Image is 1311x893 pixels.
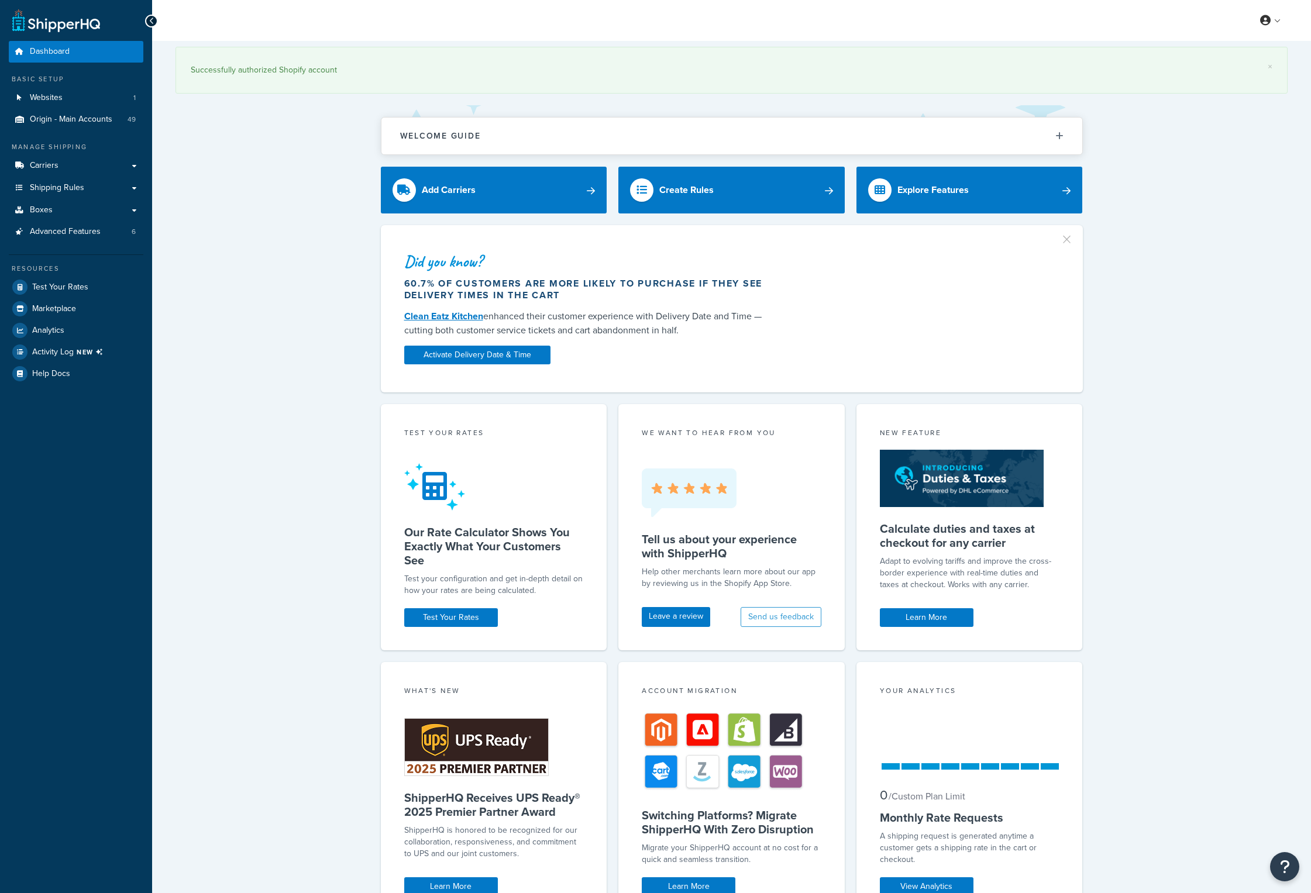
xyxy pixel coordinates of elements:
span: Analytics [32,326,64,336]
a: Test Your Rates [9,277,143,298]
a: Activity LogNEW [9,342,143,363]
div: Explore Features [897,182,969,198]
h5: Tell us about your experience with ShipperHQ [642,532,821,560]
p: Help other merchants learn more about our app by reviewing us in the Shopify App Store. [642,566,821,589]
span: 0 [880,785,887,805]
a: Help Docs [9,363,143,384]
small: / Custom Plan Limit [889,789,965,803]
a: Dashboard [9,41,143,63]
a: Analytics [9,320,143,341]
button: Welcome Guide [381,118,1082,154]
h5: Our Rate Calculator Shows You Exactly What Your Customers See [404,525,584,567]
div: Successfully authorized Shopify account [191,62,1272,78]
span: Help Docs [32,369,70,379]
span: Carriers [30,161,59,171]
div: Add Carriers [422,182,476,198]
p: Adapt to evolving tariffs and improve the cross-border experience with real-time duties and taxes... [880,556,1059,591]
div: New Feature [880,427,1059,441]
span: Origin - Main Accounts [30,115,112,125]
h5: ShipperHQ Receives UPS Ready® 2025 Premier Partner Award [404,791,584,819]
span: Test Your Rates [32,282,88,292]
a: Marketplace [9,298,143,319]
a: Add Carriers [381,167,607,213]
div: enhanced their customer experience with Delivery Date and Time — cutting both customer service ti... [404,309,774,337]
span: Websites [30,93,63,103]
li: Origin - Main Accounts [9,109,143,130]
a: Leave a review [642,607,710,627]
div: A shipping request is generated anytime a customer gets a shipping rate in the cart or checkout. [880,830,1059,866]
a: Learn More [880,608,973,627]
div: What's New [404,685,584,699]
button: Send us feedback [741,607,821,627]
a: Origin - Main Accounts49 [9,109,143,130]
span: Dashboard [30,47,70,57]
span: 1 [133,93,136,103]
div: Your Analytics [880,685,1059,699]
div: 60.7% of customers are more likely to purchase if they see delivery times in the cart [404,278,774,301]
span: Activity Log [32,344,108,360]
span: Shipping Rules [30,183,84,193]
a: Shipping Rules [9,177,143,199]
div: Manage Shipping [9,142,143,152]
h2: Welcome Guide [400,132,481,140]
span: Advanced Features [30,227,101,237]
div: Basic Setup [9,74,143,84]
span: Marketplace [32,304,76,314]
a: Websites1 [9,87,143,109]
button: Open Resource Center [1270,852,1299,881]
div: Resources [9,264,143,274]
span: NEW [77,347,108,357]
a: Clean Eatz Kitchen [404,309,483,323]
h5: Calculate duties and taxes at checkout for any carrier [880,522,1059,550]
li: Advanced Features [9,221,143,243]
span: Boxes [30,205,53,215]
span: 6 [132,227,136,237]
a: Test Your Rates [404,608,498,627]
div: Account Migration [642,685,821,699]
a: Advanced Features6 [9,221,143,243]
span: 49 [128,115,136,125]
a: × [1268,62,1272,71]
div: Test your configuration and get in-depth detail on how your rates are being calculated. [404,573,584,597]
li: [object Object] [9,342,143,363]
div: Did you know? [404,253,774,270]
p: ShipperHQ is honored to be recognized for our collaboration, responsiveness, and commitment to UP... [404,825,584,860]
p: we want to hear from you [642,427,821,438]
div: Test your rates [404,427,584,441]
li: Websites [9,87,143,109]
h5: Monthly Rate Requests [880,811,1059,825]
a: Explore Features [856,167,1083,213]
a: Activate Delivery Date & Time [404,346,550,364]
a: Boxes [9,199,143,221]
h5: Switching Platforms? Migrate ShipperHQ With Zero Disruption [642,808,821,836]
a: Carriers [9,155,143,177]
div: Create Rules [659,182,714,198]
div: Migrate your ShipperHQ account at no cost for a quick and seamless transition. [642,842,821,866]
a: Create Rules [618,167,845,213]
